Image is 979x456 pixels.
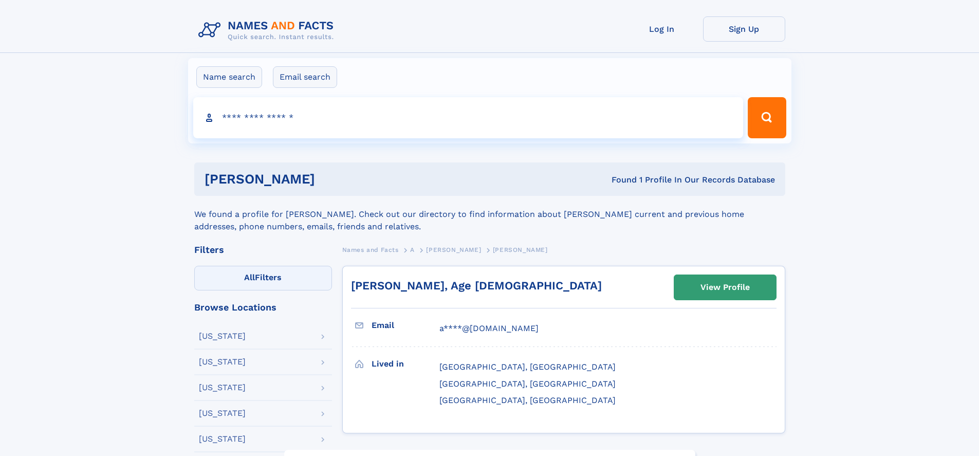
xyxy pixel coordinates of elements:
img: Logo Names and Facts [194,16,342,44]
button: Search Button [748,97,786,138]
label: Name search [196,66,262,88]
span: [PERSON_NAME] [426,246,481,253]
span: All [244,272,255,282]
div: [US_STATE] [199,409,246,417]
span: [GEOGRAPHIC_DATA], [GEOGRAPHIC_DATA] [439,379,616,389]
div: Filters [194,245,332,254]
h1: [PERSON_NAME] [205,173,464,186]
a: Sign Up [703,16,785,42]
div: [US_STATE] [199,384,246,392]
div: [US_STATE] [199,435,246,443]
span: [GEOGRAPHIC_DATA], [GEOGRAPHIC_DATA] [439,362,616,372]
input: search input [193,97,744,138]
div: [US_STATE] [199,332,246,340]
div: We found a profile for [PERSON_NAME]. Check out our directory to find information about [PERSON_N... [194,196,785,233]
a: View Profile [674,275,776,300]
a: [PERSON_NAME], Age [DEMOGRAPHIC_DATA] [351,279,602,292]
a: Log In [621,16,703,42]
div: Browse Locations [194,303,332,312]
a: A [410,243,415,256]
h3: Email [372,317,439,334]
label: Email search [273,66,337,88]
span: [PERSON_NAME] [493,246,548,253]
label: Filters [194,266,332,290]
div: Found 1 Profile In Our Records Database [463,174,775,186]
a: Names and Facts [342,243,399,256]
span: [GEOGRAPHIC_DATA], [GEOGRAPHIC_DATA] [439,395,616,405]
h3: Lived in [372,355,439,373]
div: [US_STATE] [199,358,246,366]
span: A [410,246,415,253]
a: [PERSON_NAME] [426,243,481,256]
div: View Profile [700,276,750,299]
